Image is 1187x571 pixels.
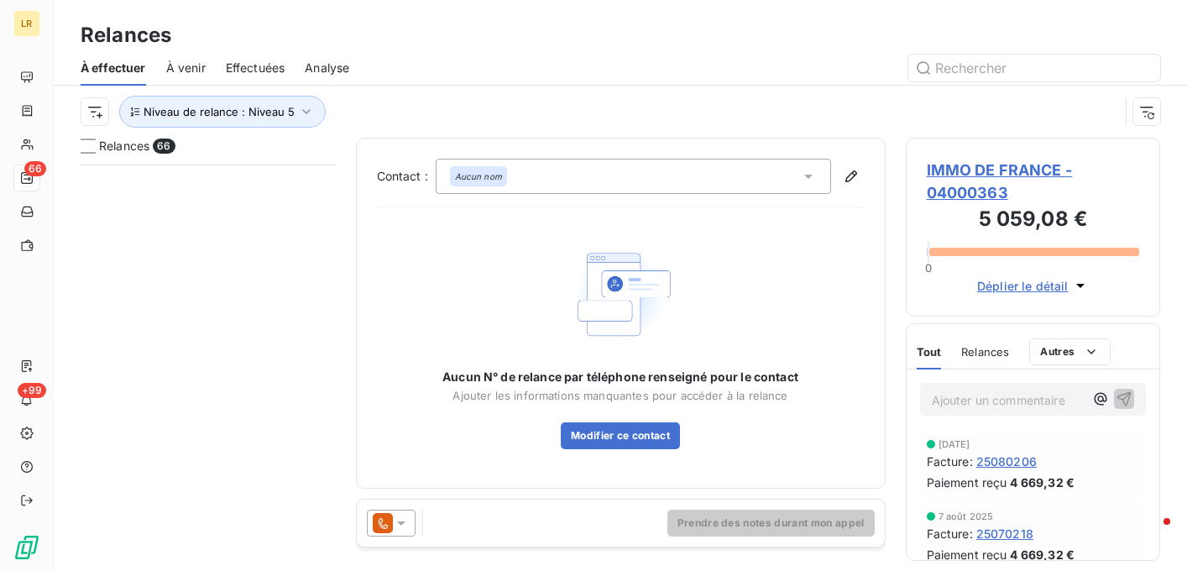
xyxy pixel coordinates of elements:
[455,170,502,182] em: Aucun nom
[18,383,46,398] span: +99
[939,511,994,521] span: 7 août 2025
[977,277,1069,295] span: Déplier le détail
[13,534,40,561] img: Logo LeanPay
[1010,474,1075,491] span: 4 669,32 €
[24,161,46,176] span: 66
[13,10,40,37] div: LR
[1130,514,1170,554] iframe: Intercom live chat
[976,453,1037,470] span: 25080206
[927,453,973,470] span: Facture :
[166,60,206,76] span: À venir
[927,546,1007,563] span: Paiement reçu
[144,105,295,118] span: Niveau de relance : Niveau 5
[452,389,787,402] span: Ajouter les informations manquantes pour accéder à la relance
[927,474,1007,491] span: Paiement reçu
[917,345,942,359] span: Tout
[99,138,149,155] span: Relances
[925,261,932,275] span: 0
[377,168,436,185] label: Contact :
[667,510,875,537] button: Prendre des notes durant mon appel
[442,369,798,385] span: Aucun N° de relance par téléphone renseigné pour le contact
[153,139,175,154] span: 66
[976,525,1033,542] span: 25070218
[81,20,171,50] h3: Relances
[939,439,970,449] span: [DATE]
[1010,546,1075,563] span: 4 669,32 €
[908,55,1160,81] input: Rechercher
[567,240,674,348] img: Empty state
[927,525,973,542] span: Facture :
[1029,338,1111,365] button: Autres
[561,422,680,449] button: Modifier ce contact
[927,204,1140,238] h3: 5 059,08 €
[927,159,1140,204] span: IMMO DE FRANCE - 04000363
[226,60,285,76] span: Effectuées
[119,96,326,128] button: Niveau de relance : Niveau 5
[81,60,146,76] span: À effectuer
[961,345,1009,359] span: Relances
[305,60,349,76] span: Analyse
[81,165,336,571] div: grid
[972,276,1094,296] button: Déplier le détail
